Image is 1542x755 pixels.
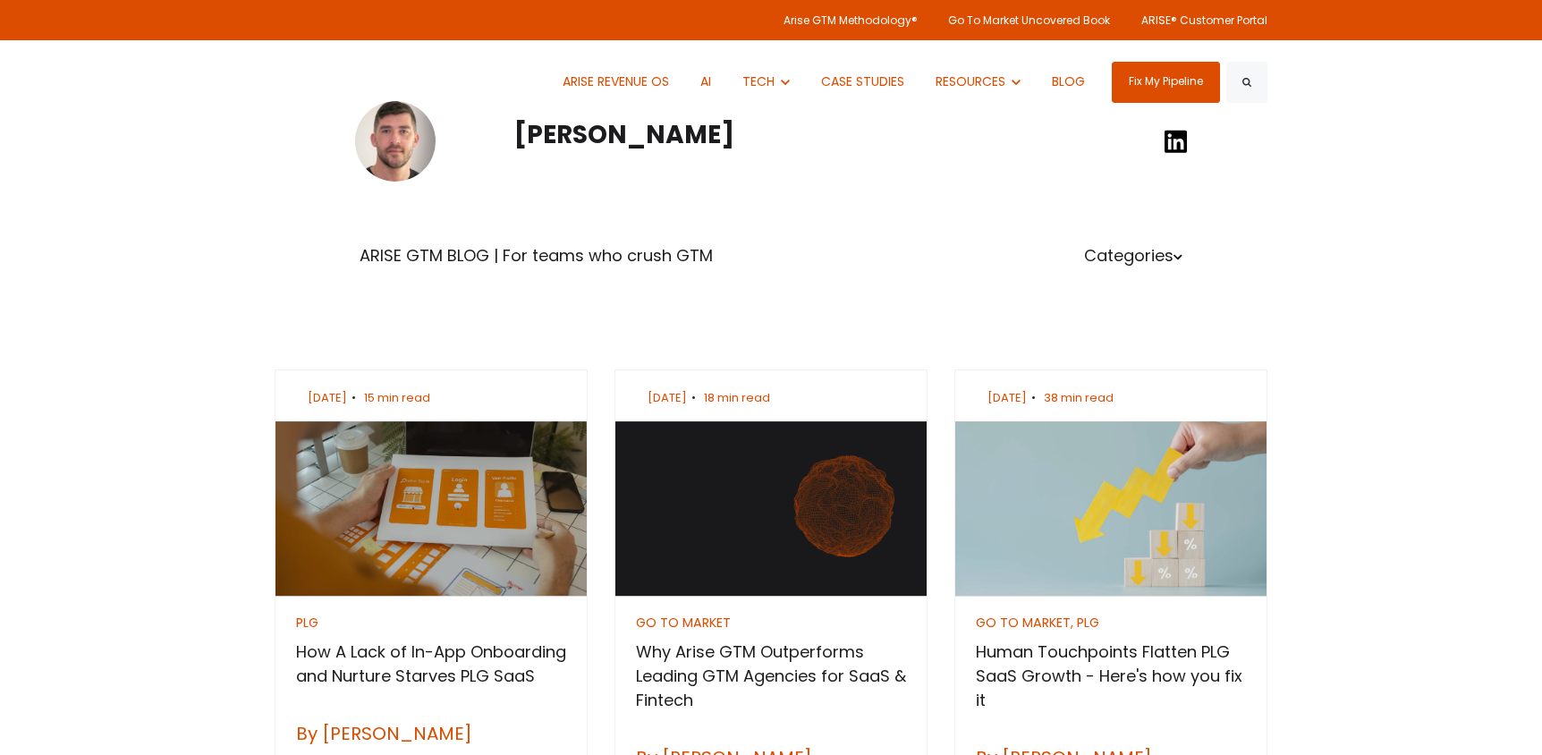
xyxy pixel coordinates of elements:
[296,720,567,747] div: By [PERSON_NAME]
[1027,389,1039,406] span: •
[976,640,1247,712] h3: Human Touchpoints Flatten PLG SaaS Growth - Here's how you fix it
[936,72,1005,90] span: RESOURCES
[636,640,907,712] h3: Why Arise GTM Outperforms Leading GTM Agencies for SaaS & Fintech
[549,40,1097,123] nav: Desktop navigation
[808,40,918,123] a: CASE STUDIES
[1226,62,1267,103] button: Search
[1084,244,1182,267] a: Categories
[729,40,803,123] button: Show submenu for TECH TECH
[636,616,907,629] div: GO TO MARKET
[687,389,699,406] span: •
[514,118,1028,152] h2: [PERSON_NAME]
[1038,40,1098,123] a: BLOG
[742,72,743,73] span: Show submenu for TECH
[1044,389,1114,406] span: 38 min read
[296,616,567,629] div: PLG
[355,101,436,182] img: Paul Sullivan
[275,62,311,102] img: ARISE GTM logo (1) white
[987,389,1027,406] span: [DATE]
[1112,62,1220,103] a: Fix My Pipeline
[296,640,567,688] h3: How A Lack of In-App Onboarding and Nurture Starves PLG SaaS
[360,244,713,267] a: ARISE GTM BLOG | For teams who crush GTM
[976,616,1247,629] div: GO TO MARKET, PLG
[648,389,687,406] span: [DATE]
[922,40,1034,123] button: Show submenu for RESOURCES RESOURCES
[549,40,682,123] a: ARISE REVENUE OS
[742,72,775,90] span: TECH
[364,389,430,406] span: 15 min read
[308,389,347,406] span: [DATE]
[687,40,724,123] a: AI
[347,389,360,406] span: •
[704,389,770,406] span: 18 min read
